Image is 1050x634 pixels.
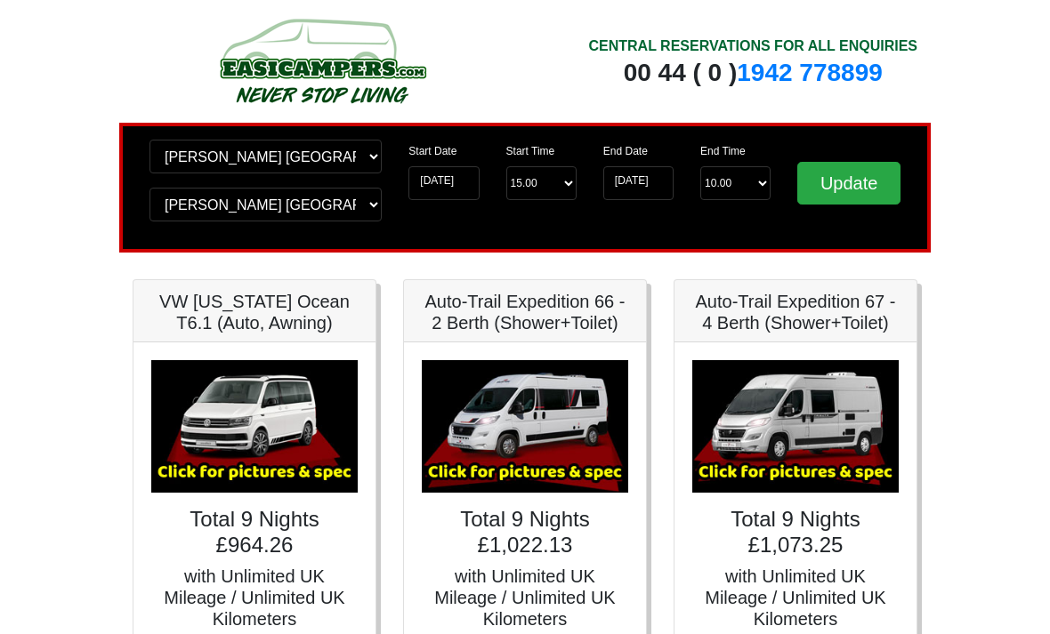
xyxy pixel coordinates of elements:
h5: with Unlimited UK Mileage / Unlimited UK Kilometers [151,566,358,630]
h5: with Unlimited UK Mileage / Unlimited UK Kilometers [422,566,628,630]
img: campers-checkout-logo.png [153,12,491,109]
label: End Date [603,143,648,159]
img: Auto-Trail Expedition 66 - 2 Berth (Shower+Toilet) [422,360,628,493]
h5: Auto-Trail Expedition 67 - 4 Berth (Shower+Toilet) [692,291,899,333]
img: VW California Ocean T6.1 (Auto, Awning) [151,360,358,493]
div: 00 44 ( 0 ) [588,57,917,89]
h4: Total 9 Nights £964.26 [151,507,358,558]
div: CENTRAL RESERVATIONS FOR ALL ENQUIRIES [588,36,917,57]
h5: VW [US_STATE] Ocean T6.1 (Auto, Awning) [151,291,358,333]
h4: Total 9 Nights £1,073.25 [692,507,899,558]
input: Start Date [408,166,479,200]
input: Update [797,162,901,205]
input: Return Date [603,166,674,200]
label: Start Time [506,143,555,159]
label: Start Date [408,143,456,159]
h5: Auto-Trail Expedition 66 - 2 Berth (Shower+Toilet) [422,291,628,333]
label: End Time [700,143,746,159]
a: 1942 778899 [737,59,883,86]
img: Auto-Trail Expedition 67 - 4 Berth (Shower+Toilet) [692,360,899,493]
h4: Total 9 Nights £1,022.13 [422,507,628,558]
h5: with Unlimited UK Mileage / Unlimited UK Kilometers [692,566,899,630]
